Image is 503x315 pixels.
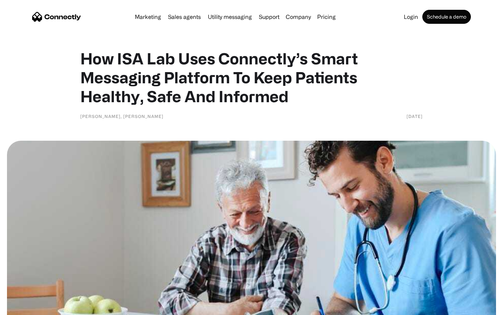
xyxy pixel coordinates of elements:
[80,113,163,120] div: [PERSON_NAME], [PERSON_NAME]
[132,14,164,20] a: Marketing
[80,49,423,106] h1: How ISA Lab Uses Connectly’s Smart Messaging Platform To Keep Patients Healthy, Safe And Informed
[407,113,423,120] div: [DATE]
[422,10,471,24] a: Schedule a demo
[14,303,42,313] ul: Language list
[256,14,282,20] a: Support
[286,12,311,22] div: Company
[401,14,421,20] a: Login
[165,14,204,20] a: Sales agents
[314,14,338,20] a: Pricing
[7,303,42,313] aside: Language selected: English
[205,14,255,20] a: Utility messaging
